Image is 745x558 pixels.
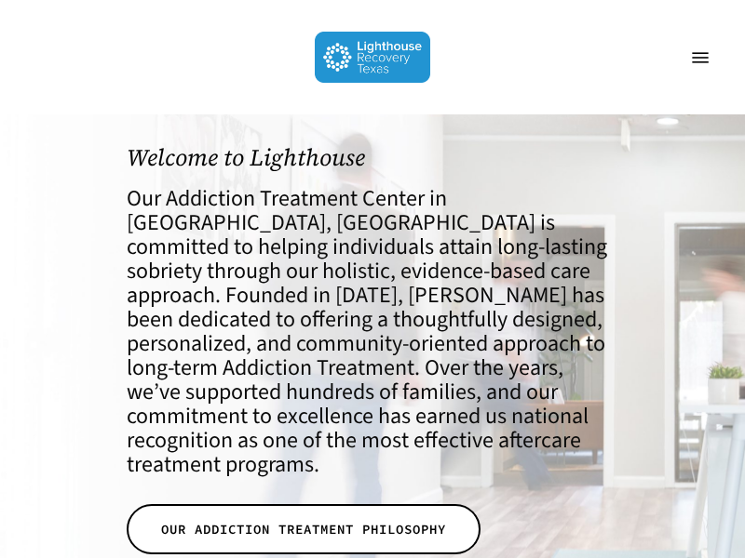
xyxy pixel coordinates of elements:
[127,144,618,171] h1: Welcome to Lighthouse
[161,520,446,538] span: OUR ADDICTION TREATMENT PHILOSOPHY
[315,32,431,83] img: Lighthouse Recovery Texas
[127,187,618,477] h4: Our Addiction Treatment Center in [GEOGRAPHIC_DATA], [GEOGRAPHIC_DATA] is committed to helping in...
[127,504,481,554] a: OUR ADDICTION TREATMENT PHILOSOPHY
[682,48,719,67] a: Navigation Menu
